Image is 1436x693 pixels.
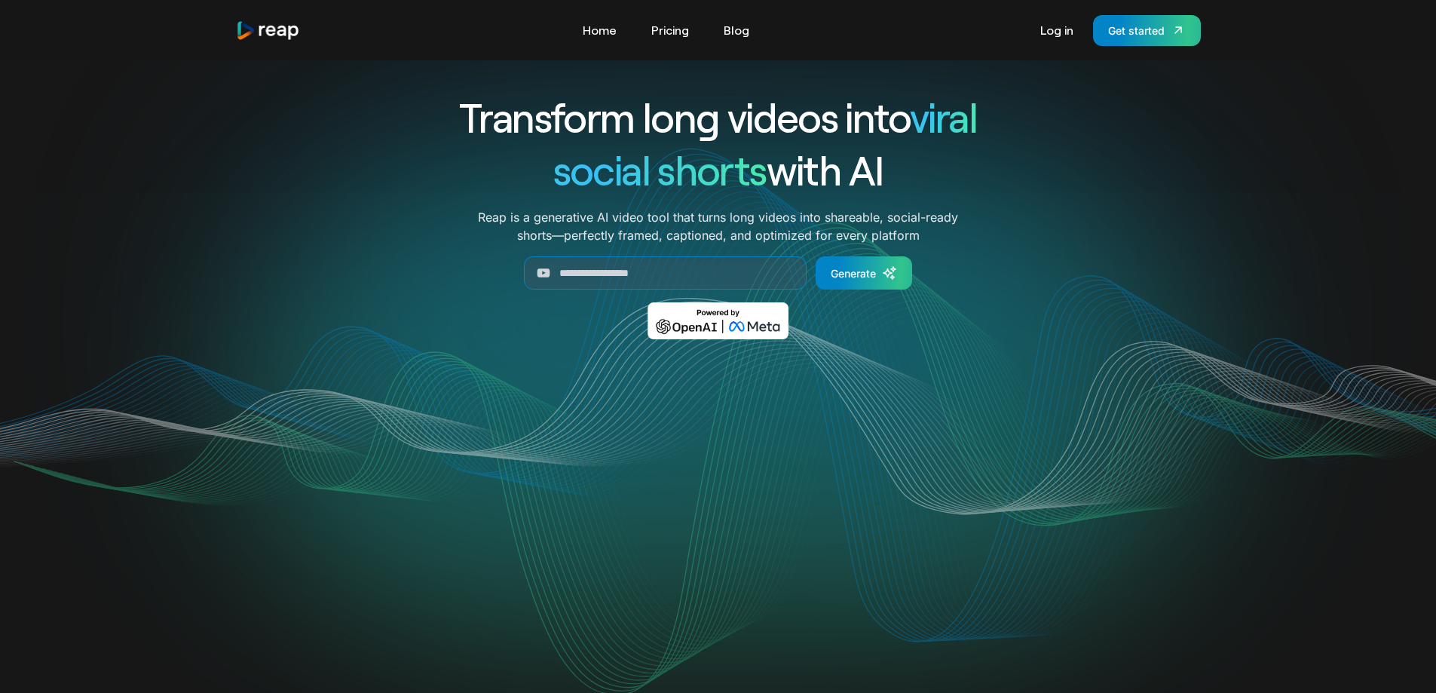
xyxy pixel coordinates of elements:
[236,20,301,41] img: reap logo
[405,90,1032,143] h1: Transform long videos into
[1033,18,1081,42] a: Log in
[831,265,876,281] div: Generate
[816,256,912,290] a: Generate
[236,20,301,41] a: home
[415,361,1021,665] video: Your browser does not support the video tag.
[910,92,977,141] span: viral
[478,208,958,244] p: Reap is a generative AI video tool that turns long videos into shareable, social-ready shorts—per...
[644,18,697,42] a: Pricing
[648,302,788,339] img: Powered by OpenAI & Meta
[553,145,767,194] span: social shorts
[405,143,1032,196] h1: with AI
[1108,23,1165,38] div: Get started
[716,18,757,42] a: Blog
[575,18,624,42] a: Home
[405,256,1032,290] form: Generate Form
[1093,15,1201,46] a: Get started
